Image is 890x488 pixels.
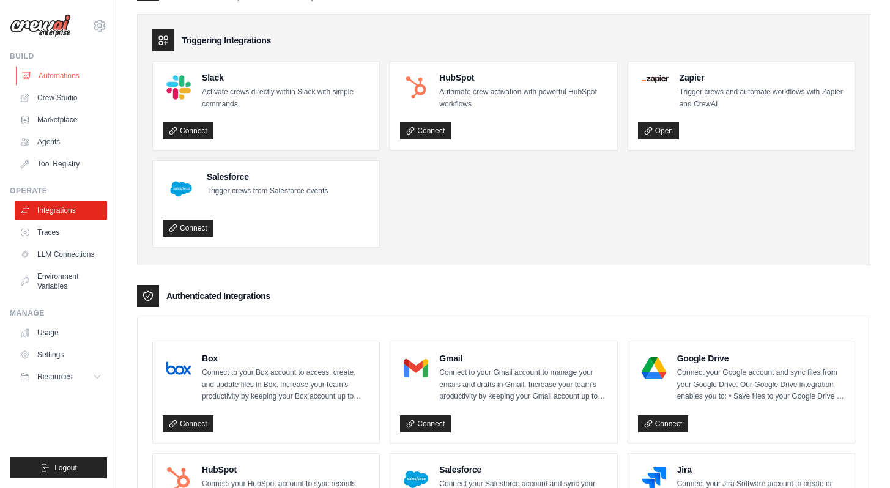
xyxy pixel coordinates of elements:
[10,186,107,196] div: Operate
[439,352,607,364] h4: Gmail
[15,245,107,264] a: LLM Connections
[202,86,369,110] p: Activate crews directly within Slack with simple commands
[163,415,213,432] a: Connect
[15,323,107,342] a: Usage
[182,34,271,46] h3: Triggering Integrations
[166,290,270,302] h3: Authenticated Integrations
[10,457,107,478] button: Logout
[677,352,845,364] h4: Google Drive
[202,464,369,476] h4: HubSpot
[677,464,845,476] h4: Jira
[10,14,71,37] img: Logo
[680,86,845,110] p: Trigger crews and automate workflows with Zapier and CrewAI
[404,356,428,380] img: Gmail Logo
[677,367,845,403] p: Connect your Google account and sync files from your Google Drive. Our Google Drive integration e...
[642,75,669,83] img: Zapier Logo
[15,223,107,242] a: Traces
[15,88,107,108] a: Crew Studio
[439,86,607,110] p: Automate crew activation with powerful HubSpot workflows
[439,464,607,476] h4: Salesforce
[37,372,72,382] span: Resources
[642,356,666,380] img: Google Drive Logo
[15,201,107,220] a: Integrations
[400,122,451,139] a: Connect
[15,132,107,152] a: Agents
[10,51,107,61] div: Build
[15,367,107,386] button: Resources
[10,308,107,318] div: Manage
[202,352,369,364] h4: Box
[202,72,369,84] h4: Slack
[404,75,428,100] img: HubSpot Logo
[207,171,328,183] h4: Salesforce
[166,356,191,380] img: Box Logo
[16,66,108,86] a: Automations
[202,367,369,403] p: Connect to your Box account to access, create, and update files in Box. Increase your team’s prod...
[400,415,451,432] a: Connect
[166,75,191,100] img: Slack Logo
[15,110,107,130] a: Marketplace
[166,174,196,204] img: Salesforce Logo
[15,345,107,364] a: Settings
[638,415,689,432] a: Connect
[15,267,107,296] a: Environment Variables
[54,463,77,473] span: Logout
[638,122,679,139] a: Open
[15,154,107,174] a: Tool Registry
[680,72,845,84] h4: Zapier
[439,72,607,84] h4: HubSpot
[207,185,328,198] p: Trigger crews from Salesforce events
[439,367,607,403] p: Connect to your Gmail account to manage your emails and drafts in Gmail. Increase your team’s pro...
[163,220,213,237] a: Connect
[163,122,213,139] a: Connect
